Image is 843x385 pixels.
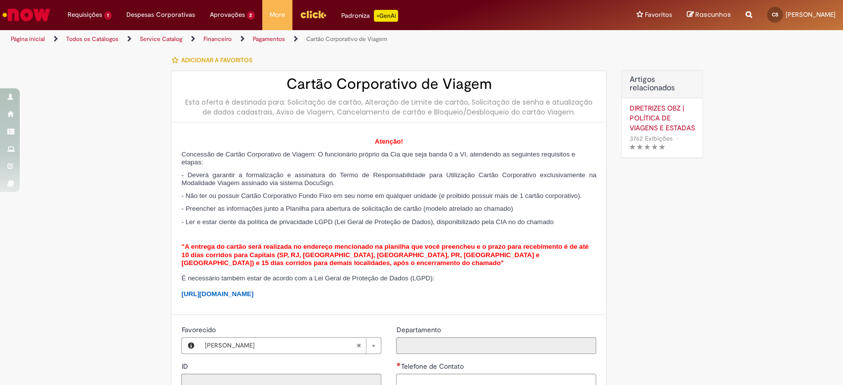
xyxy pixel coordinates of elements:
[181,171,596,187] span: - Deverá garantir a formalização e assinatura do Termo de Responsabilidade para Utilização Cartão...
[204,338,356,353] span: [PERSON_NAME]
[181,76,596,92] h2: Cartão Corporativo de Viagem
[181,274,434,282] span: É necessário também estar de acordo com a Lei Geral de Proteção de Dados (LGPD):
[181,56,252,64] span: Adicionar a Favoritos
[171,50,257,71] button: Adicionar a Favoritos
[181,97,596,117] div: Esta oferta é destinada para: Solicitação de cartão, Alteração de Limite de cartão, Solicitação d...
[181,243,588,267] span: "A entrega do cartão será realizada no endereço mencionado na planilha que você preencheu e o pra...
[181,192,581,199] span: - Não ter ou possuir Cartão Corporativo Fundo Fixo em seu nome em qualquer unidade (e proibido po...
[1,5,52,25] img: ServiceNow
[374,10,398,22] p: +GenAi
[247,11,255,20] span: 2
[68,10,102,20] span: Requisições
[140,35,182,43] a: Service Catalog
[401,362,465,371] span: Telefone de Contato
[253,35,285,43] a: Pagamentos
[629,76,695,93] h3: Artigos relacionados
[181,325,217,334] span: Favorecido, Caio Marcio Nunes De Souza
[629,103,695,133] a: DIRETRIZES OBZ | POLÍTICA DE VIAGENS E ESTADAS
[203,35,232,43] a: Financeiro
[11,35,45,43] a: Página inicial
[7,30,555,48] ul: Trilhas de página
[306,35,387,43] a: Cartão Corporativo de Viagem
[341,10,398,22] div: Padroniza
[182,338,200,353] button: Favorecido, Visualizar este registro Caio Marcio Nunes De Souza
[375,138,403,145] span: Atenção!
[104,11,112,20] span: 1
[181,361,190,371] label: Somente leitura - ID
[351,338,366,353] abbr: Limpar campo Favorecido
[687,10,731,20] a: Rascunhos
[181,362,190,371] span: Somente leitura - ID
[645,10,672,20] span: Favoritos
[396,362,401,366] span: Necessários
[695,10,731,19] span: Rascunhos
[396,325,442,334] span: Somente leitura - Departamento
[270,10,285,20] span: More
[181,290,253,298] a: [URL][DOMAIN_NAME]
[396,337,596,354] input: Departamento
[66,35,119,43] a: Todos os Catálogos
[629,134,672,143] span: 3762 Exibições
[772,11,778,18] span: CS
[200,338,381,353] a: [PERSON_NAME]Limpar campo Favorecido
[786,10,836,19] span: [PERSON_NAME]
[674,132,680,145] span: •
[181,218,553,226] span: - Ler e estar ciente da política de privacidade LGPD (Lei Geral de Proteção de Dados), disponibil...
[210,10,245,20] span: Aprovações
[181,205,513,212] span: - Preencher as informações junto a Planilha para abertura de solicitação de cartão (modelo atrela...
[181,151,575,166] span: Concessão de Cartão Corporativo de Viagem: O funcionário próprio da Cia que seja banda 0 a VI, at...
[396,325,442,335] label: Somente leitura - Departamento
[300,7,326,22] img: click_logo_yellow_360x200.png
[126,10,195,20] span: Despesas Corporativas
